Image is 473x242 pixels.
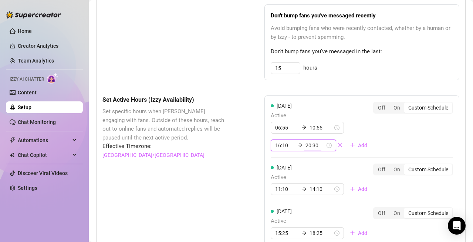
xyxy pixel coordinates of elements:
span: [DATE] [277,208,292,214]
span: plus [350,230,355,235]
div: On [389,208,404,218]
input: Start time [275,229,298,237]
span: close [338,142,343,148]
span: [DATE] [277,103,292,109]
div: Custom Schedule [404,102,452,113]
span: [DATE] [277,165,292,171]
input: End time [310,185,333,193]
span: Active [271,111,373,120]
span: Chat Copilot [18,149,70,161]
span: Effective Timezone: [102,142,227,151]
input: Start time [275,185,298,193]
a: Chat Monitoring [18,119,56,125]
span: arrow-right [301,186,307,192]
button: Add [344,183,373,195]
span: plus [350,186,355,192]
div: On [389,164,404,175]
img: logo-BBDzfeDw.svg [6,11,61,19]
a: [GEOGRAPHIC_DATA]/[GEOGRAPHIC_DATA] [102,151,205,159]
input: End time [310,124,333,132]
span: hours [303,64,317,73]
a: Team Analytics [18,58,54,64]
div: Off [374,208,389,218]
div: Off [374,102,389,113]
div: Off [374,164,389,175]
input: Start time [275,141,295,149]
span: Add [358,186,367,192]
span: arrow-right [297,142,303,148]
a: Home [18,28,32,34]
strong: Don't bump fans you've messaged recently [271,12,376,19]
button: Add [344,227,373,239]
a: Discover Viral Videos [18,170,68,176]
div: segmented control [373,207,453,219]
span: Set specific hours when [PERSON_NAME] engaging with fans. Outside of these hours, reach out to on... [102,107,227,142]
a: Settings [18,185,37,191]
span: plus [350,142,355,148]
span: Active [271,217,373,226]
span: Avoid bumping fans who were recently contacted, whether by a human or by Izzy - to prevent spamming. [271,24,453,41]
a: Creator Analytics [18,40,77,52]
span: Automations [18,134,70,146]
span: Add [358,230,367,236]
span: Izzy AI Chatter [10,76,44,83]
span: arrow-right [301,125,307,130]
img: Chat Copilot [10,152,14,158]
div: Open Intercom Messenger [448,217,466,235]
div: segmented control [373,102,453,114]
img: AI Chatter [47,73,58,84]
input: End time [305,141,325,149]
span: Add [358,142,367,148]
a: Content [18,90,37,95]
h5: Set Active Hours (Izzy Availability) [102,95,227,104]
div: On [389,102,404,113]
span: Active [271,173,373,182]
span: arrow-right [301,231,307,236]
input: Start time [275,124,298,132]
div: segmented control [373,164,453,175]
input: End time [310,229,333,237]
div: Custom Schedule [404,208,452,218]
div: Custom Schedule [404,164,452,175]
span: thunderbolt [10,137,16,143]
button: Add [344,140,373,151]
a: Setup [18,104,31,110]
span: Don't bump fans you've messaged in the last: [271,47,453,56]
